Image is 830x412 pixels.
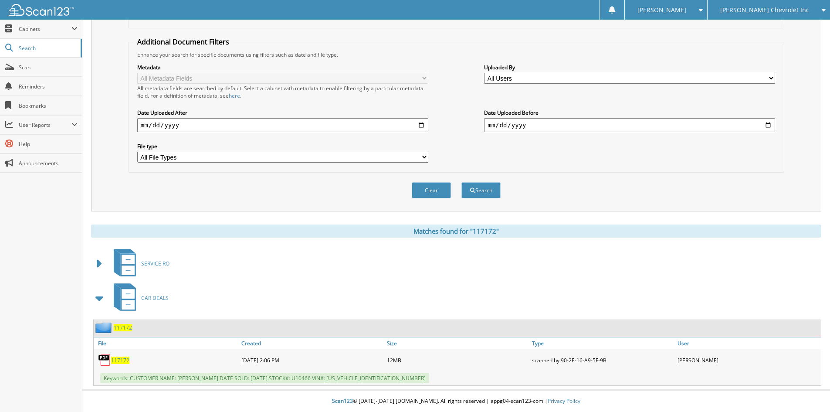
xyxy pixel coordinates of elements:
img: scan123-logo-white.svg [9,4,74,16]
label: Date Uploaded Before [484,109,775,116]
span: Cabinets [19,25,71,33]
div: Enhance your search for specific documents using filters such as date and file type. [133,51,779,58]
input: start [137,118,428,132]
div: All metadata fields are searched by default. Select a cabinet with metadata to enable filtering b... [137,85,428,99]
span: Announcements [19,160,78,167]
div: [DATE] 2:06 PM [239,351,385,369]
span: Scan [19,64,78,71]
input: end [484,118,775,132]
a: 117172 [111,357,129,364]
a: CAR DEALS [108,281,169,315]
a: Privacy Policy [548,397,580,405]
button: Clear [412,182,451,198]
a: User [675,337,821,349]
a: Type [530,337,675,349]
a: Size [385,337,530,349]
span: Reminders [19,83,78,90]
a: 117172 [114,324,132,331]
span: [PERSON_NAME] Chevrolet Inc [720,7,809,13]
div: scanned by 90-2E-16-A9-5F-9B [530,351,675,369]
span: Keywords: CUSTOMER NAME: [PERSON_NAME] DATE SOLD: [DATE] STOCK#: U10466 VIN#: [US_VEHICLE_IDENTIF... [100,373,429,383]
span: [PERSON_NAME] [637,7,686,13]
label: Date Uploaded After [137,109,428,116]
button: Search [461,182,501,198]
div: Matches found for "117172" [91,225,821,238]
span: Bookmarks [19,102,78,109]
span: CAR DEALS [141,294,169,302]
a: here [229,92,240,99]
img: folder2.png [95,322,114,333]
legend: Additional Document Filters [133,37,234,47]
span: Help [19,140,78,148]
label: File type [137,143,428,150]
div: © [DATE]-[DATE] [DOMAIN_NAME]. All rights reserved | appg04-scan123-com | [82,391,830,412]
span: Search [19,44,76,52]
span: Scan123 [332,397,353,405]
a: File [94,337,239,349]
div: [PERSON_NAME] [675,351,821,369]
span: User Reports [19,121,71,129]
label: Metadata [137,64,428,71]
label: Uploaded By [484,64,775,71]
a: Created [239,337,385,349]
img: PDF.png [98,354,111,367]
span: SERVICE RO [141,260,169,267]
div: 12MB [385,351,530,369]
a: SERVICE RO [108,246,169,281]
